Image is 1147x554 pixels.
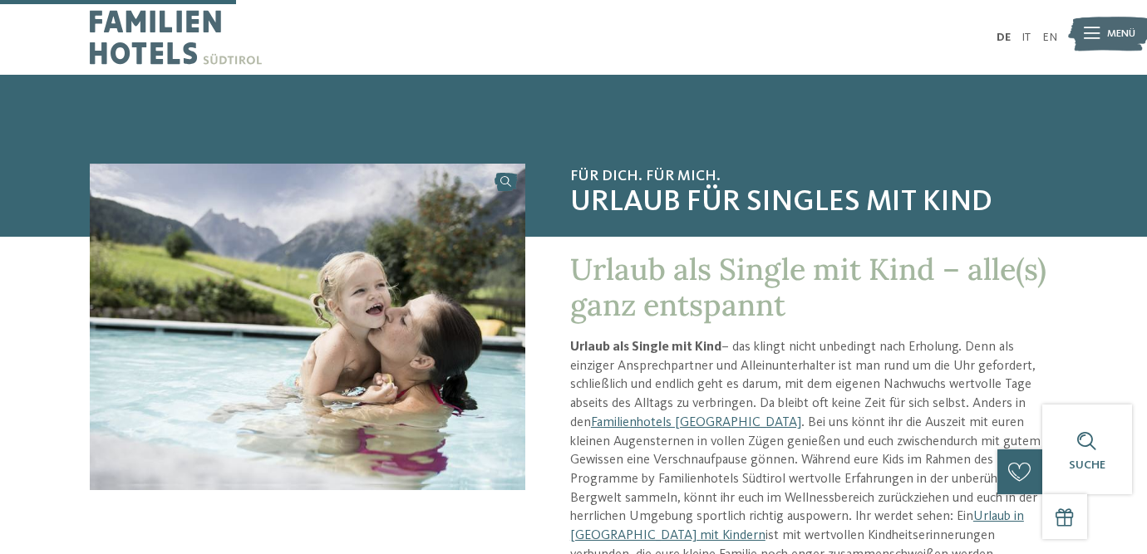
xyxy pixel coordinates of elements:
[1107,27,1135,42] span: Menü
[90,164,525,489] img: Urlaub als Single mit Kind – Erholung pur
[570,168,1057,186] span: Für dich. Für mich.
[570,185,1057,221] span: Urlaub für Singles mit Kind
[1042,32,1057,43] a: EN
[591,416,801,429] a: Familienhotels [GEOGRAPHIC_DATA]
[997,32,1011,43] a: DE
[1069,459,1105,471] span: Suche
[1021,32,1031,43] a: IT
[570,250,1046,324] span: Urlaub als Single mit Kind – alle(s) ganz entspannt
[570,341,721,354] strong: Urlaub als Single mit Kind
